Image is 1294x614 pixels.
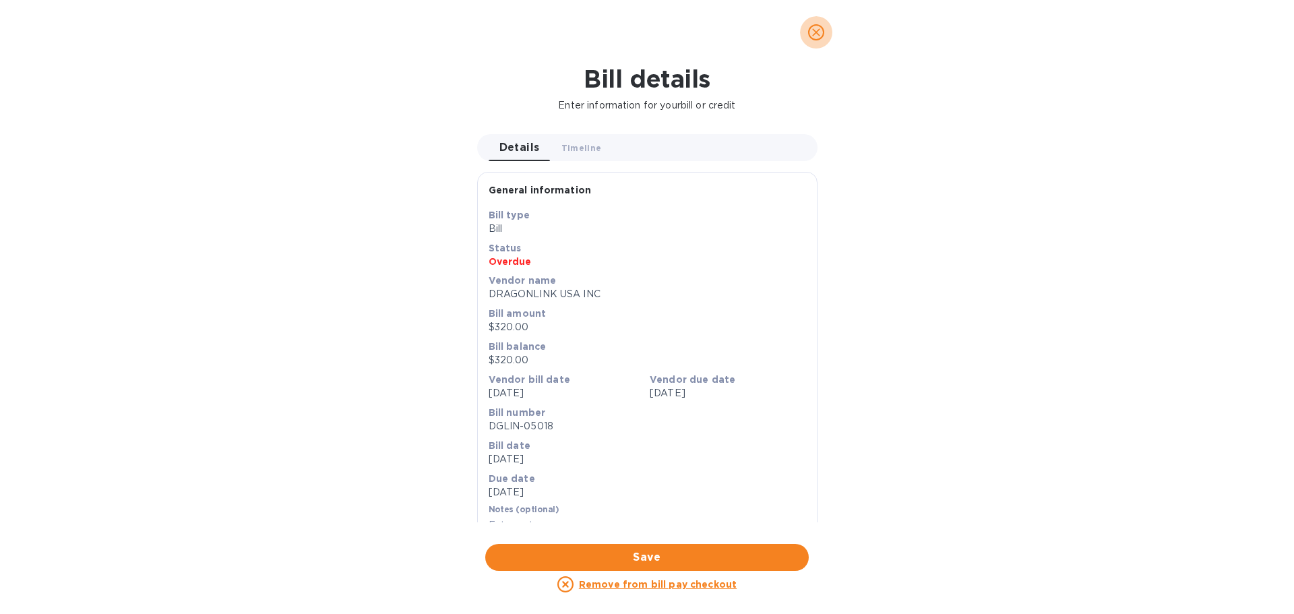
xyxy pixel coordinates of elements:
u: Remove from bill pay checkout [579,579,737,590]
b: Status [489,243,522,253]
b: Bill number [489,407,546,418]
b: General information [489,185,592,195]
b: Bill amount [489,308,547,319]
p: $320.00 [489,353,806,367]
span: Save [496,549,798,565]
p: $320.00 [489,320,806,334]
p: Enter information for your bill or credit [11,98,1283,113]
button: close [800,16,832,49]
p: DGLIN-05018 [489,419,806,433]
b: Bill date [489,440,530,451]
b: Vendor bill date [489,374,570,385]
span: Timeline [561,141,602,155]
p: [DATE] [489,452,806,466]
p: [DATE] [489,485,806,499]
p: DRAGONLINK USA INC [489,287,806,301]
button: Save [485,544,809,571]
p: Bill [489,222,806,236]
input: Enter notes [489,516,806,536]
b: Bill type [489,210,530,220]
p: [DATE] [650,386,806,400]
h1: Bill details [11,65,1283,93]
p: Overdue [489,255,806,268]
b: Due date [489,473,535,484]
b: Vendor due date [650,374,735,385]
b: Bill balance [489,341,547,352]
b: Vendor name [489,275,557,286]
p: [DATE] [489,386,645,400]
label: Notes (optional) [489,506,559,514]
span: Details [499,138,540,157]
